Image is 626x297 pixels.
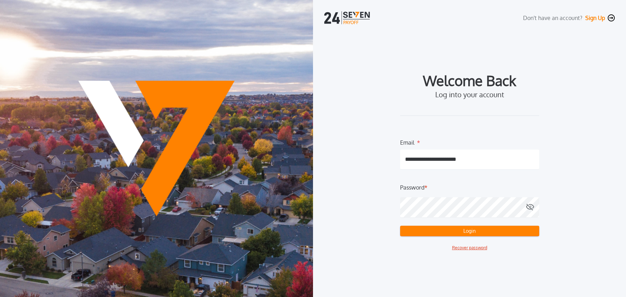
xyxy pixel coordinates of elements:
[435,90,504,99] label: Log into your account
[608,14,615,21] img: navigation-icon
[400,226,539,236] button: Login
[400,197,539,217] input: Password*
[78,81,235,216] img: Payoff
[400,183,424,192] label: Password
[324,11,371,24] img: logo
[526,197,534,217] button: Password*
[423,75,516,86] label: Welcome Back
[585,14,605,21] button: Sign Up
[400,138,414,144] label: Email
[523,14,582,22] label: Don't have an account?
[452,245,487,251] button: Recover password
